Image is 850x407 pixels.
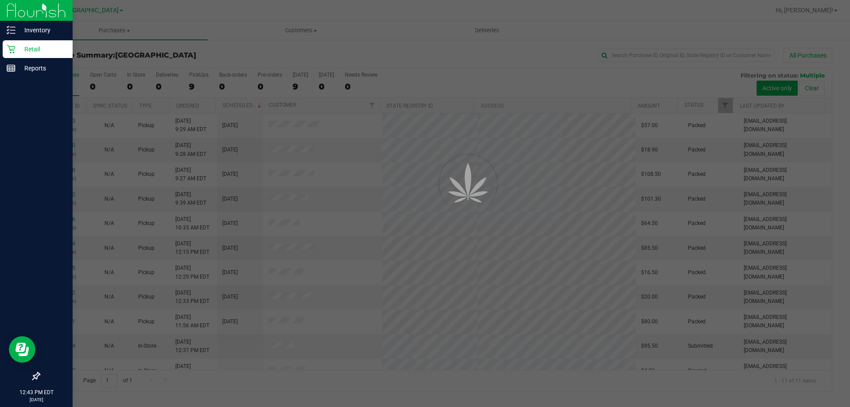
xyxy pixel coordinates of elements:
p: Retail [15,44,69,54]
inline-svg: Reports [7,64,15,73]
p: Reports [15,63,69,74]
iframe: Resource center [9,336,35,363]
inline-svg: Retail [7,45,15,54]
inline-svg: Inventory [7,26,15,35]
p: 12:43 PM EDT [4,388,69,396]
p: [DATE] [4,396,69,403]
p: Inventory [15,25,69,35]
